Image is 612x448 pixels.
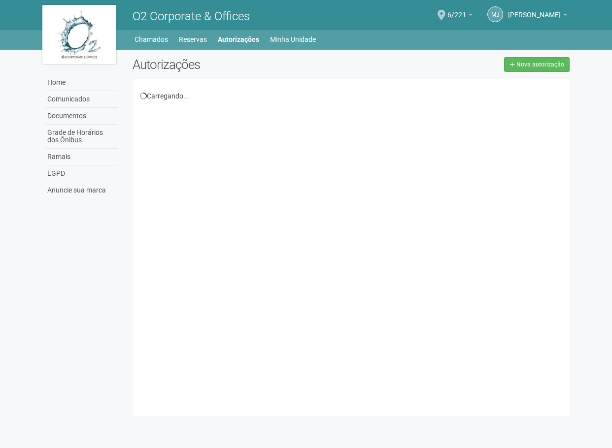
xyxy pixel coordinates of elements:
a: Ramais [45,149,118,165]
a: [PERSON_NAME] [508,12,567,20]
span: Nova autorização [516,61,564,68]
a: Comunicados [45,91,118,108]
img: logo.jpg [42,5,116,64]
a: Nova autorização [504,57,570,72]
div: Carregando... [140,92,562,100]
a: Reservas [179,32,207,46]
a: Home [45,74,118,91]
a: Anuncie sua marca [45,182,118,198]
span: 6/221 [447,1,466,19]
a: Minha Unidade [270,32,316,46]
a: LGPD [45,165,118,182]
a: Autorizações [218,32,259,46]
span: Mário José Reis Britto [508,1,561,19]
a: 6/221 [447,12,473,20]
a: Documentos [45,108,118,125]
a: Grade de Horários dos Ônibus [45,125,118,149]
h2: Autorizações [133,57,343,72]
a: MJ [487,6,503,22]
a: Chamados [135,32,168,46]
span: O2 Corporate & Offices [133,9,250,23]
